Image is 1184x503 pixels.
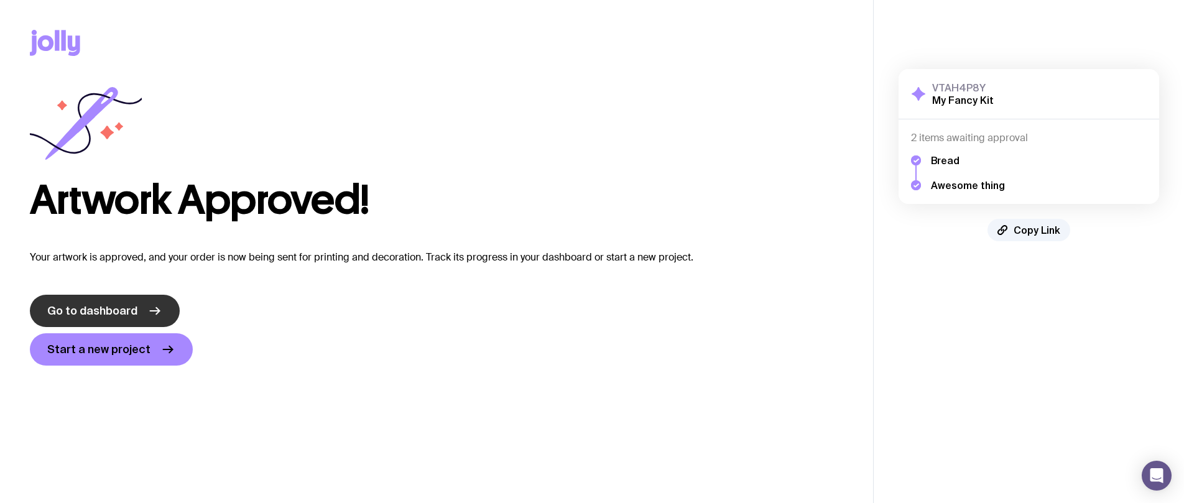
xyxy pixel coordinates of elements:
[1014,224,1060,236] span: Copy Link
[30,333,193,366] a: Start a new project
[987,219,1070,241] button: Copy Link
[932,94,994,106] h2: My Fancy Kit
[931,154,1005,167] h5: Bread
[47,303,137,318] span: Go to dashboard
[30,180,843,220] h1: Artwork Approved!
[47,342,150,357] span: Start a new project
[931,179,1005,192] h5: Awesome thing
[1142,461,1172,491] div: Open Intercom Messenger
[30,250,843,265] p: Your artwork is approved, and your order is now being sent for printing and decoration. Track its...
[911,132,1147,144] h4: 2 items awaiting approval
[30,295,180,327] a: Go to dashboard
[932,81,994,94] h3: VTAH4P8Y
